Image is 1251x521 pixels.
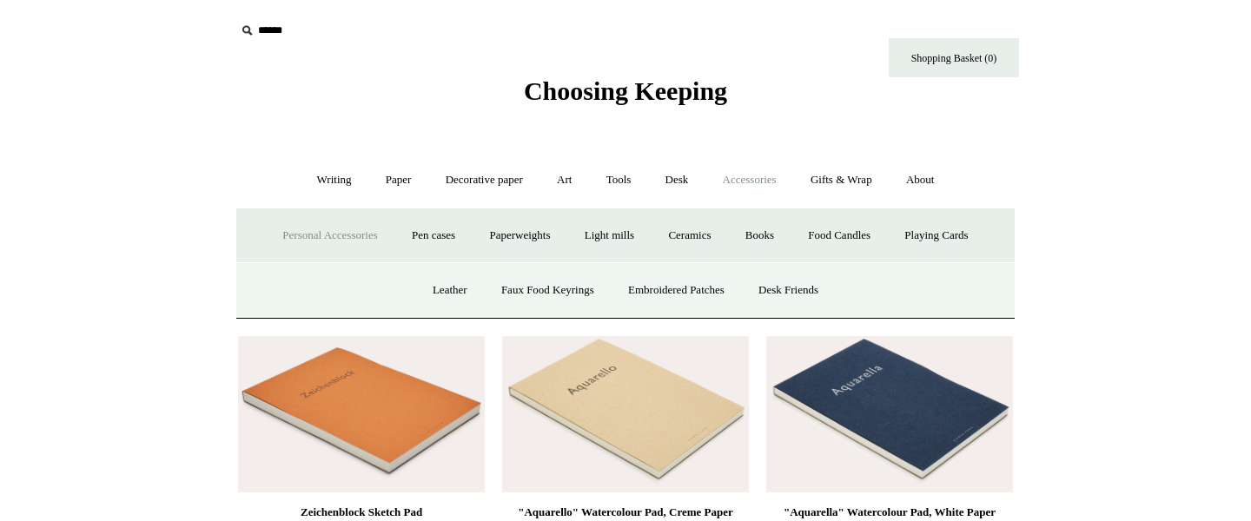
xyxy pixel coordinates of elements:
a: Books [730,213,790,259]
a: Paper [370,157,427,203]
a: About [890,157,950,203]
a: Paperweights [473,213,566,259]
a: Pen cases [396,213,471,259]
a: Shopping Basket (0) [889,38,1019,77]
a: Desk [650,157,705,203]
a: Embroidered Patches [612,267,740,313]
a: Zeichenblock Sketch Pad Zeichenblock Sketch Pad [238,336,485,492]
a: Gifts & Wrap [795,157,888,203]
img: Zeichenblock Sketch Pad [238,336,485,492]
a: Playing Cards [889,213,983,259]
a: Art [541,157,587,203]
a: Writing [301,157,367,203]
a: Food Candles [792,213,886,259]
a: "Aquarella" Watercolour Pad, White Paper "Aquarella" Watercolour Pad, White Paper [766,336,1013,492]
a: Tools [591,157,647,203]
a: Ceramics [652,213,726,259]
a: Light mills [569,213,650,259]
span: Choosing Keeping [524,76,727,105]
a: "Aquarello" Watercolour Pad, Creme Paper "Aquarello" Watercolour Pad, Creme Paper [502,336,749,492]
a: Faux Food Keyrings [486,267,610,313]
a: Personal Accessories [267,213,393,259]
a: Leather [417,267,483,313]
img: "Aquarella" Watercolour Pad, White Paper [766,336,1013,492]
a: Decorative paper [430,157,539,203]
img: "Aquarello" Watercolour Pad, Creme Paper [502,336,749,492]
a: Accessories [707,157,792,203]
a: Choosing Keeping [524,90,727,102]
a: Desk Friends [743,267,834,313]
